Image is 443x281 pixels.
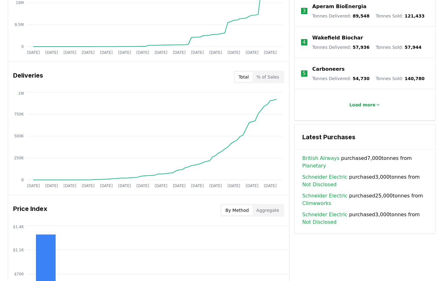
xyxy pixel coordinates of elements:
[349,102,375,108] p: Load more
[253,72,283,82] button: % of Sales
[264,50,277,55] tspan: [DATE]
[154,184,167,188] tspan: [DATE]
[353,76,370,81] span: 54,730
[173,184,185,188] tspan: [DATE]
[302,192,428,207] span: purchased 25,000 tonnes from
[303,7,306,15] p: 3
[13,248,24,252] tspan: $1.1K
[376,13,425,19] p: Tonnes Sold :
[302,173,347,181] a: Schneider Electric
[302,155,428,170] span: purchased 7,000 tonnes from
[136,50,149,55] tspan: [DATE]
[302,218,337,226] a: Not Disclosed
[100,50,113,55] tspan: [DATE]
[27,50,40,55] tspan: [DATE]
[14,272,24,276] tspan: $700
[302,211,428,226] span: purchased 3,000 tonnes from
[253,205,283,215] button: Aggregate
[191,50,204,55] tspan: [DATE]
[136,184,149,188] tspan: [DATE]
[264,184,277,188] tspan: [DATE]
[405,13,425,18] span: 121,433
[235,72,253,82] button: Total
[45,50,58,55] tspan: [DATE]
[405,45,421,50] span: 57,944
[405,76,425,81] span: 140,780
[227,184,240,188] tspan: [DATE]
[302,173,428,188] span: purchased 3,000 tonnes from
[227,50,240,55] tspan: [DATE]
[312,75,370,82] p: Tonnes Delivered :
[27,184,40,188] tspan: [DATE]
[14,23,23,27] tspan: 9.5M
[14,156,24,160] tspan: 250K
[302,211,347,218] a: Schneider Electric
[302,162,326,170] a: Planetary
[312,13,370,19] p: Tonnes Delivered :
[154,50,167,55] tspan: [DATE]
[209,50,222,55] tspan: [DATE]
[312,3,366,10] a: Aperam BioEnergia
[312,65,345,73] a: Carboneers
[21,178,24,182] tspan: 0
[14,134,24,138] tspan: 500K
[82,50,94,55] tspan: [DATE]
[302,132,428,142] h3: Latest Purchases
[353,45,370,50] span: 57,936
[302,200,331,207] a: Climeworks
[376,75,425,82] p: Tonnes Sold :
[344,99,385,111] button: Load more
[209,184,222,188] tspan: [DATE]
[312,44,370,50] p: Tonnes Delivered :
[13,71,43,83] h3: Deliveries
[18,91,24,96] tspan: 1M
[13,204,47,217] h3: Price Index
[302,181,337,188] a: Not Disclosed
[63,184,76,188] tspan: [DATE]
[353,13,370,18] span: 89,548
[246,184,259,188] tspan: [DATE]
[302,192,347,200] a: Schneider Electric
[118,184,131,188] tspan: [DATE]
[82,184,94,188] tspan: [DATE]
[303,38,306,46] p: 4
[16,1,24,5] tspan: 19M
[45,184,58,188] tspan: [DATE]
[14,112,24,116] tspan: 750K
[312,34,363,42] a: Wakefield Biochar
[191,184,204,188] tspan: [DATE]
[118,50,131,55] tspan: [DATE]
[222,205,253,215] button: By Method
[63,50,76,55] tspan: [DATE]
[303,70,306,77] p: 5
[173,50,185,55] tspan: [DATE]
[100,184,113,188] tspan: [DATE]
[302,155,340,162] a: British Airways
[376,44,421,50] p: Tonnes Sold :
[13,225,24,229] tspan: $1.4K
[21,44,24,49] tspan: 0
[246,50,259,55] tspan: [DATE]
